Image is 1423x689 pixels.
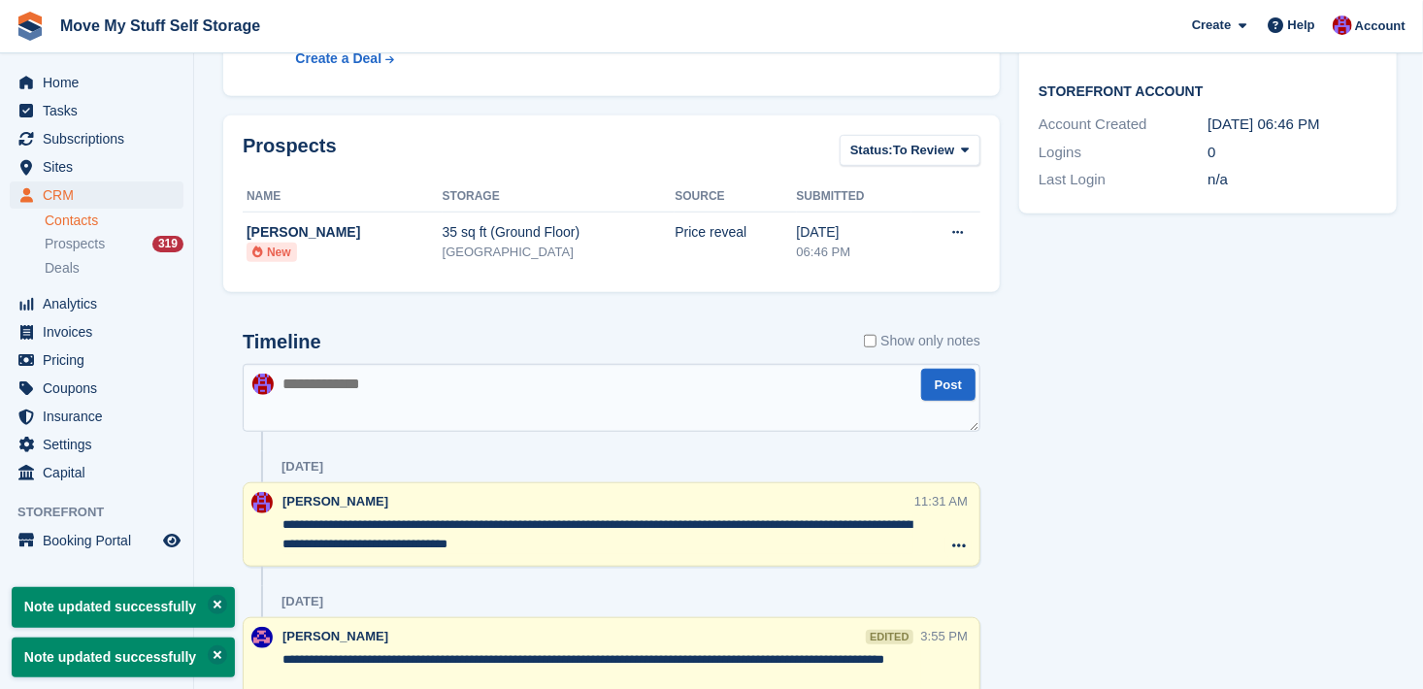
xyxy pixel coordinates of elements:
a: menu [10,459,183,486]
img: Jade Whetnall [251,627,273,648]
span: Pricing [43,346,159,374]
a: menu [10,69,183,96]
div: [DATE] [797,222,912,243]
th: Name [243,181,443,213]
span: CRM [43,181,159,209]
a: menu [10,375,183,402]
span: Sites [43,153,159,180]
li: New [247,243,297,262]
img: Carrie Machin [1333,16,1352,35]
div: 35 sq ft (Ground Floor) [443,222,676,243]
span: Capital [43,459,159,486]
div: [GEOGRAPHIC_DATA] [443,243,676,262]
a: menu [10,527,183,554]
span: [PERSON_NAME] [282,629,388,643]
p: Note updated successfully [12,638,235,677]
span: Insurance [43,403,159,430]
span: Help [1288,16,1315,35]
span: Settings [43,431,159,458]
div: [DATE] 06:46 PM [1208,114,1376,136]
span: Status: [850,141,893,160]
a: menu [10,403,183,430]
th: Source [675,181,796,213]
h2: Storefront Account [1039,81,1377,100]
div: Create a Deal [295,49,381,69]
img: Carrie Machin [252,374,274,395]
div: 06:46 PM [797,243,912,262]
input: Show only notes [864,331,877,351]
th: Submitted [797,181,912,213]
span: Home [43,69,159,96]
div: 319 [152,236,183,252]
a: Contacts [45,212,183,230]
a: Move My Stuff Self Storage [52,10,268,42]
a: menu [10,318,183,345]
div: Logins [1039,142,1208,164]
a: Prospects 319 [45,234,183,254]
span: Account [1355,16,1406,36]
a: menu [10,431,183,458]
div: n/a [1208,169,1376,191]
a: Create a Deal [295,49,702,69]
h2: Timeline [243,331,321,353]
span: Tasks [43,97,159,124]
label: Show only notes [864,331,980,351]
a: menu [10,153,183,180]
div: 3:55 PM [921,627,968,645]
p: Note updated successfully [12,587,235,627]
div: Last Login [1039,169,1208,191]
span: Analytics [43,290,159,317]
h2: Prospects [243,135,337,171]
span: Prospects [45,235,105,253]
div: [DATE] [281,459,323,475]
th: Storage [443,181,676,213]
div: [PERSON_NAME] [247,222,443,243]
a: menu [10,97,183,124]
div: Price reveal [675,222,796,243]
img: Carrie Machin [251,492,273,513]
a: menu [10,290,183,317]
img: stora-icon-8386f47178a22dfd0bd8f6a31ec36ba5ce8667c1dd55bd0f319d3a0aa187defe.svg [16,12,45,41]
span: Subscriptions [43,125,159,152]
div: [DATE] [281,594,323,609]
a: menu [10,346,183,374]
a: menu [10,181,183,209]
a: menu [10,125,183,152]
span: [PERSON_NAME] [282,494,388,509]
button: Post [921,369,976,401]
span: Coupons [43,375,159,402]
div: edited [866,630,912,644]
span: Invoices [43,318,159,345]
span: To Review [893,141,954,160]
div: 0 [1208,142,1376,164]
a: Deals [45,258,183,279]
button: Status: To Review [840,135,980,167]
span: Storefront [17,503,193,522]
div: Account Created [1039,114,1208,136]
span: Create [1192,16,1231,35]
span: Booking Portal [43,527,159,554]
div: 11:31 AM [914,492,968,510]
a: Preview store [160,529,183,552]
span: Deals [45,259,80,278]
